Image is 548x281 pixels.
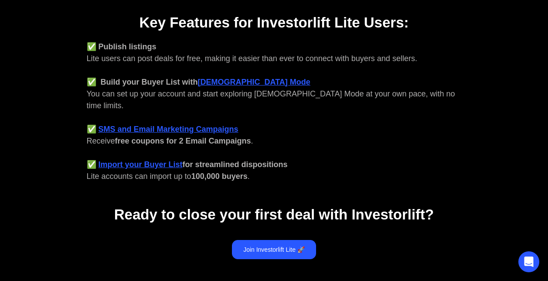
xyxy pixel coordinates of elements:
strong: ✅ [87,160,96,169]
strong: free coupons for 2 Email Campaigns [115,137,251,145]
a: Join Investorlift Lite 🚀 [232,240,316,259]
a: Import your Buyer List [99,160,183,169]
a: SMS and Email Marketing Campaigns [99,125,238,134]
strong: ✅ Build your Buyer List with [87,78,198,86]
strong: ✅ Publish listings [87,42,157,51]
strong: 100,000 buyers [191,172,248,181]
a: [DEMOGRAPHIC_DATA] Mode [198,78,310,86]
strong: Key Features for Investorlift Lite Users: [139,14,408,31]
strong: for streamlined dispositions [183,160,288,169]
strong: Ready to close your first deal with Investorlift? [114,206,434,223]
strong: ✅ [87,125,96,134]
div: Open Intercom Messenger [518,251,539,272]
div: Lite users can post deals for free, making it easier than ever to connect with buyers and sellers... [87,41,462,182]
